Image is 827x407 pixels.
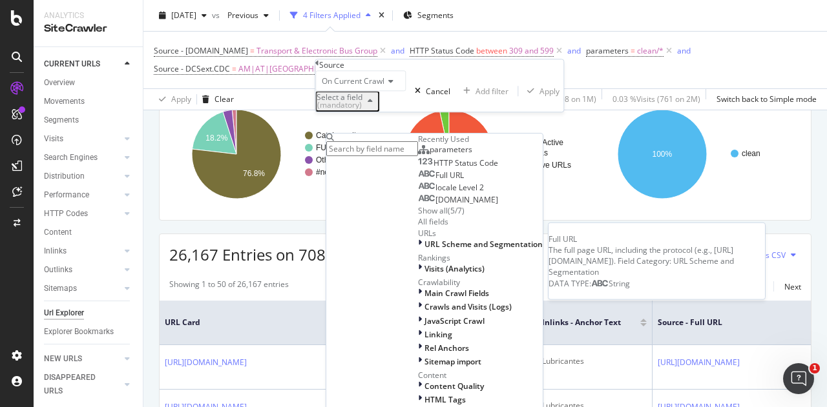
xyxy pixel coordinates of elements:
[631,45,635,56] span: =
[169,244,424,265] span: 26,167 Entries on 708 distinct URLs
[424,239,543,250] span: URL Scheme and Segmentation
[326,141,418,156] input: Search by field name
[784,281,801,292] div: Next
[430,144,472,155] span: parameters
[549,244,765,277] div: The full page URL, including the protocol (e.g., [URL][DOMAIN_NAME]). Field Category: URL Scheme ...
[44,151,121,164] a: Search Engines
[424,356,481,367] span: Sitemap import
[476,45,507,56] span: between
[424,301,512,312] span: Crawls and Visits (Logs)
[44,188,89,202] div: Performance
[435,182,484,193] span: locale Level 2
[232,63,236,74] span: =
[44,226,134,239] a: Content
[595,98,798,210] svg: A chart.
[609,277,630,288] span: String
[44,76,75,90] div: Overview
[171,10,196,21] span: 2025 Aug. 10th
[435,194,498,205] span: [DOMAIN_NAME]
[154,45,248,56] span: Source - [DOMAIN_NAME]
[169,98,372,210] svg: A chart.
[398,5,459,26] button: Segments
[539,86,560,97] div: Apply
[418,252,543,263] div: Rankings
[317,94,362,109] div: Select a field
[567,45,581,56] div: and
[426,86,450,97] div: Cancel
[44,57,121,71] a: CURRENT URLS
[677,45,691,56] div: and
[316,131,357,140] text: Catalogue/*
[435,170,464,181] span: Full URL
[317,101,362,109] div: (mandatory)
[424,342,469,353] span: Rel Anchors
[315,91,379,112] button: Select a field(mandatory)
[542,355,647,367] div: Lubricantes
[44,95,85,108] div: Movements
[677,45,691,57] button: and
[586,45,629,56] span: parameters
[154,63,230,74] span: Source - DCSext.CDC
[612,94,700,104] div: 0.03 % Visits ( 761 on 2M )
[256,42,377,60] span: Transport & Electronic Bus Group
[711,89,817,110] button: Switch back to Simple mode
[154,89,191,110] button: Apply
[424,329,452,340] span: Linking
[154,5,212,26] button: [DATE]
[44,352,82,366] div: NEW URLS
[44,226,72,239] div: Content
[518,85,563,97] button: Apply
[44,325,114,339] div: Explorer Bookmarks
[44,306,134,320] a: Url Explorer
[417,10,454,21] span: Segments
[44,244,121,258] a: Inlinks
[44,132,121,146] a: Visits
[476,86,508,97] div: Add filter
[222,10,258,21] span: Previous
[171,94,191,104] div: Apply
[424,263,485,274] span: Visits (Analytics)
[165,356,247,369] a: [URL][DOMAIN_NAME]
[215,94,234,104] div: Clear
[44,371,121,398] a: DISAPPEARED URLS
[243,169,265,178] text: 76.8%
[285,5,376,26] button: 4 Filters Applied
[418,134,543,144] div: Recently Used
[44,207,121,221] a: HTTP Codes
[529,161,571,170] text: Active URLs
[418,370,543,381] div: Content
[238,60,377,78] span: AM|AT|[GEOGRAPHIC_DATA]|DA|KT
[44,170,85,183] div: Distribution
[810,363,820,373] span: 1
[542,317,621,328] span: Inlinks - Anchor Text
[549,277,591,288] span: DATA TYPE:
[418,216,543,227] div: All fields
[44,325,134,339] a: Explorer Bookmarks
[44,306,84,320] div: Url Explorer
[44,371,109,398] div: DISAPPEARED URLS
[169,279,289,294] div: Showing 1 to 50 of 26,167 entries
[197,89,234,110] button: Clear
[391,45,404,56] div: and
[717,94,817,104] div: Switch back to Simple mode
[44,10,132,21] div: Analytics
[44,263,72,277] div: Outlinks
[44,151,98,164] div: Search Engines
[509,42,554,60] span: 309 and 599
[391,45,404,57] button: and
[567,45,581,57] button: and
[543,244,604,265] button: Create alert
[44,57,100,71] div: CURRENT URLS
[44,170,121,183] a: Distribution
[316,168,350,177] text: #nomatch
[44,244,67,258] div: Inlinks
[44,132,63,146] div: Visits
[44,263,121,277] a: Outlinks
[529,138,563,147] text: Not Active
[44,282,77,295] div: Sitemaps
[434,157,498,168] span: HTTP Status Code
[303,10,361,21] div: 4 Filters Applied
[205,134,227,143] text: 18.2%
